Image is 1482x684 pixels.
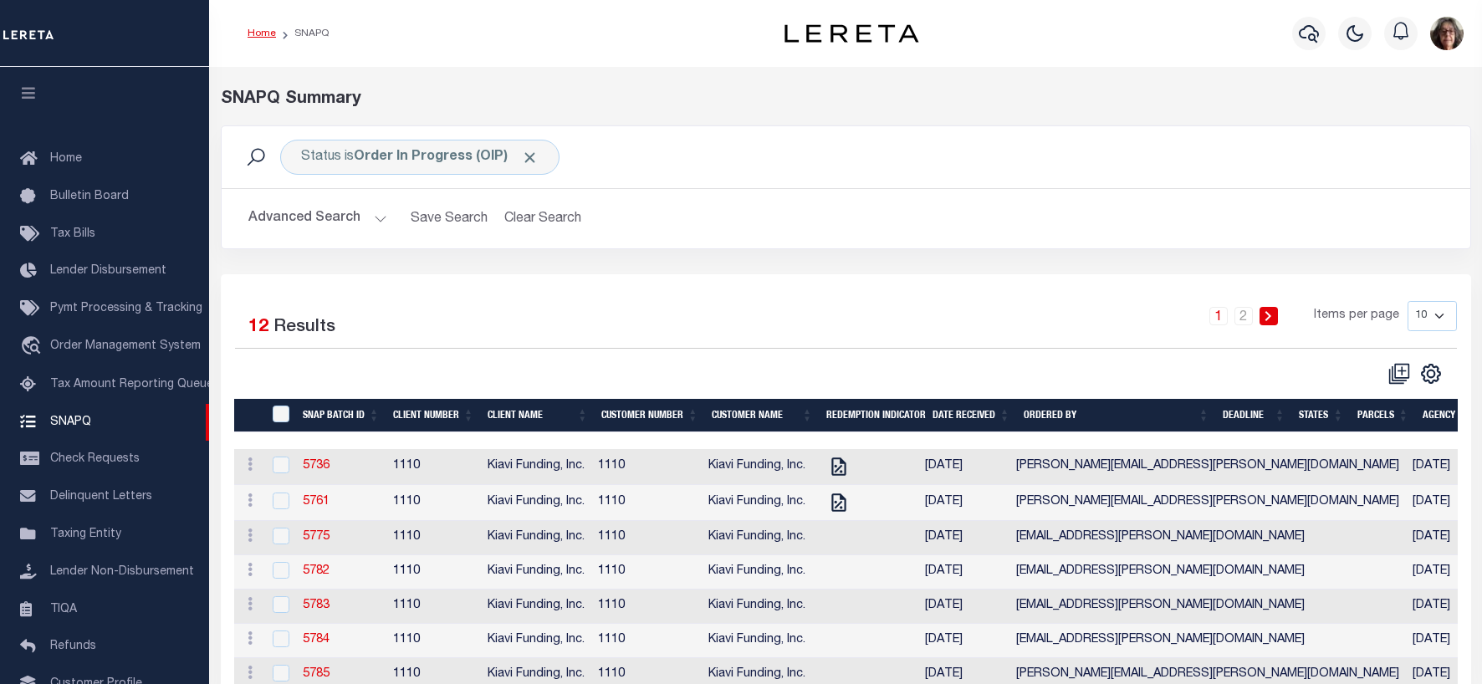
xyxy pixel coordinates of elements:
td: [DATE] [918,485,1009,521]
td: 1110 [591,449,702,485]
a: Tax Cert Requested [825,460,852,472]
a: 5785 [303,668,330,680]
td: 1110 [591,555,702,590]
td: Kiavi Funding, Inc. [702,555,812,590]
span: Bulletin Board [50,191,129,202]
td: Kiavi Funding, Inc. [481,555,591,590]
span: Lender Disbursement [50,265,166,277]
td: 1110 [386,521,481,555]
button: Clear Search [498,202,589,235]
a: 5761 [303,496,330,508]
th: Client Name: activate to sort column ascending [481,399,595,433]
td: 1110 [591,485,702,521]
td: Kiavi Funding, Inc. [481,624,591,658]
span: Items per page [1314,307,1399,325]
td: [DATE] [918,449,1009,485]
button: Save Search [401,202,498,235]
td: [EMAIL_ADDRESS][PERSON_NAME][DOMAIN_NAME] [1009,555,1406,590]
td: [EMAIL_ADDRESS][PERSON_NAME][DOMAIN_NAME] [1009,521,1406,555]
a: 5736 [303,460,330,472]
span: Tax Amount Reporting Queue [50,379,213,390]
a: 5784 [303,634,330,646]
th: Client Number: activate to sort column ascending [386,399,481,433]
span: Taxing Entity [50,528,121,540]
td: [DATE] [918,521,1009,555]
div: Status is [280,140,560,175]
td: [DATE] [1406,521,1475,555]
td: [DATE] [1406,449,1475,485]
a: Home [248,28,276,38]
td: [EMAIL_ADDRESS][PERSON_NAME][DOMAIN_NAME] [1009,624,1406,658]
button: PMcAllister@lereta.net [1430,17,1464,50]
th: Redemption Indicator [820,399,926,433]
span: 12 [248,319,268,336]
td: 1110 [386,624,481,658]
td: [DATE] [918,555,1009,590]
td: Kiavi Funding, Inc. [481,485,591,521]
td: Kiavi Funding, Inc. [702,521,812,555]
label: Results [273,314,335,341]
td: Kiavi Funding, Inc. [481,521,591,555]
span: Pymt Processing & Tracking [50,303,202,314]
span: Refunds [50,641,96,652]
td: Kiavi Funding, Inc. [702,449,812,485]
span: Delinquent Letters [50,491,152,503]
th: States: activate to sort column ascending [1292,399,1351,433]
td: 1110 [386,555,481,590]
span: Check Requests [50,453,140,465]
td: 1110 [591,521,702,555]
img: logo-dark.svg [784,24,918,43]
th: SNAP BATCH ID: activate to sort column ascending [296,399,386,433]
a: 2 [1234,307,1253,325]
a: 5783 [303,600,330,611]
li: SNAPQ [276,26,329,41]
a: 1 [1209,307,1228,325]
td: Kiavi Funding, Inc. [702,485,812,521]
td: Kiavi Funding, Inc. [702,624,812,658]
span: Home [50,153,82,165]
td: [DATE] [1406,590,1475,624]
th: Customer Name: activate to sort column ascending [705,399,820,433]
button: Advanced Search [248,202,387,235]
td: 1110 [386,590,481,624]
i: travel_explore [20,336,47,358]
span: Click to Remove [521,149,539,166]
th: Parcels: activate to sort column ascending [1351,399,1416,433]
th: SNAPBatchId [262,399,296,433]
a: Tax Cert Requested [825,496,852,508]
td: [DATE] [1406,485,1475,521]
td: Kiavi Funding, Inc. [481,590,591,624]
th: Date Received: activate to sort column ascending [926,399,1017,433]
td: 1110 [591,590,702,624]
td: 1110 [386,449,481,485]
td: [DATE] [1406,624,1475,658]
td: [DATE] [1406,555,1475,590]
td: Kiavi Funding, Inc. [481,449,591,485]
b: Order In Progress (OIP) [354,151,539,164]
span: SNAPQ [50,416,91,427]
td: [DATE] [918,624,1009,658]
th: Deadline: activate to sort column ascending [1216,399,1292,433]
span: Tax Bills [50,228,95,240]
td: [PERSON_NAME][EMAIL_ADDRESS][PERSON_NAME][DOMAIN_NAME] [1009,449,1406,485]
span: Order Management System [50,340,201,352]
a: 5775 [303,531,330,543]
td: 1110 [386,485,481,521]
th: Customer Number: activate to sort column ascending [595,399,705,433]
td: [PERSON_NAME][EMAIL_ADDRESS][PERSON_NAME][DOMAIN_NAME] [1009,485,1406,521]
div: SNAPQ Summary [221,87,1471,112]
span: Lender Non-Disbursement [50,566,194,578]
th: Ordered By: activate to sort column ascending [1017,399,1216,433]
a: 5782 [303,565,330,577]
span: TIQA [50,603,77,615]
td: [DATE] [918,590,1009,624]
td: 1110 [591,624,702,658]
td: [EMAIL_ADDRESS][PERSON_NAME][DOMAIN_NAME] [1009,590,1406,624]
td: Kiavi Funding, Inc. [702,590,812,624]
